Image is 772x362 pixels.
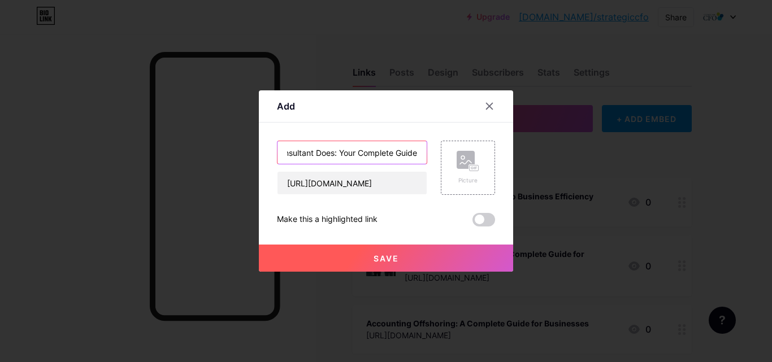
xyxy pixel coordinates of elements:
div: Make this a highlighted link [277,213,378,226]
span: Save [374,254,399,263]
button: Save [259,245,513,272]
div: Add [277,99,295,113]
input: URL [277,172,427,194]
div: Picture [457,176,479,185]
input: Title [277,141,427,164]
